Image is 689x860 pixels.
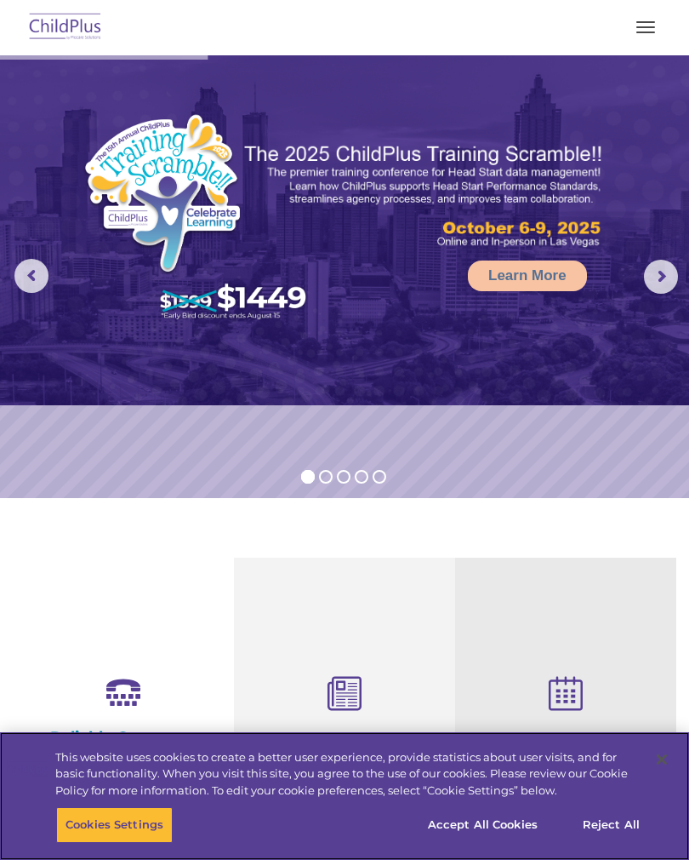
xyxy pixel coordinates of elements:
img: ChildPlus by Procare Solutions [26,8,105,48]
h4: Free Regional Meetings [468,731,663,749]
h4: Reliable Customer Support [26,728,221,765]
button: Reject All [558,807,664,843]
div: This website uses cookies to create a better user experience, provide statistics about user visit... [55,749,641,800]
a: Learn More [468,261,587,291]
button: Accept All Cookies [419,807,547,843]
button: Close [643,741,680,778]
button: Cookies Settings [56,807,173,843]
h4: Child Development Assessments in ChildPlus [247,731,442,787]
